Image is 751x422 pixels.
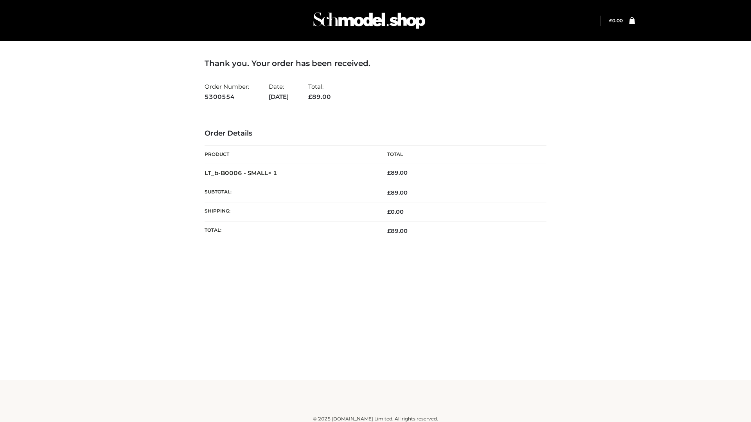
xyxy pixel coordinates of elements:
th: Subtotal: [205,183,375,202]
bdi: 0.00 [609,18,623,23]
span: £ [387,208,391,215]
strong: [DATE] [269,92,289,102]
strong: 5300554 [205,92,249,102]
strong: × 1 [268,169,277,177]
span: £ [609,18,612,23]
img: Schmodel Admin 964 [311,5,428,36]
li: Date: [269,80,289,104]
span: 89.00 [387,227,408,234]
span: £ [387,169,391,176]
span: £ [387,227,391,234]
span: 89.00 [308,93,331,100]
th: Total [375,146,546,163]
h3: Thank you. Your order has been received. [205,59,546,68]
bdi: 0.00 [387,208,404,215]
h3: Order Details [205,129,546,138]
span: £ [308,93,312,100]
bdi: 89.00 [387,169,408,176]
a: £0.00 [609,18,623,23]
th: Product [205,146,375,163]
span: £ [387,189,391,196]
li: Total: [308,80,331,104]
th: Shipping: [205,202,375,222]
strong: LT_b-B0006 - SMALL [205,169,277,177]
li: Order Number: [205,80,249,104]
span: 89.00 [387,189,408,196]
th: Total: [205,222,375,241]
